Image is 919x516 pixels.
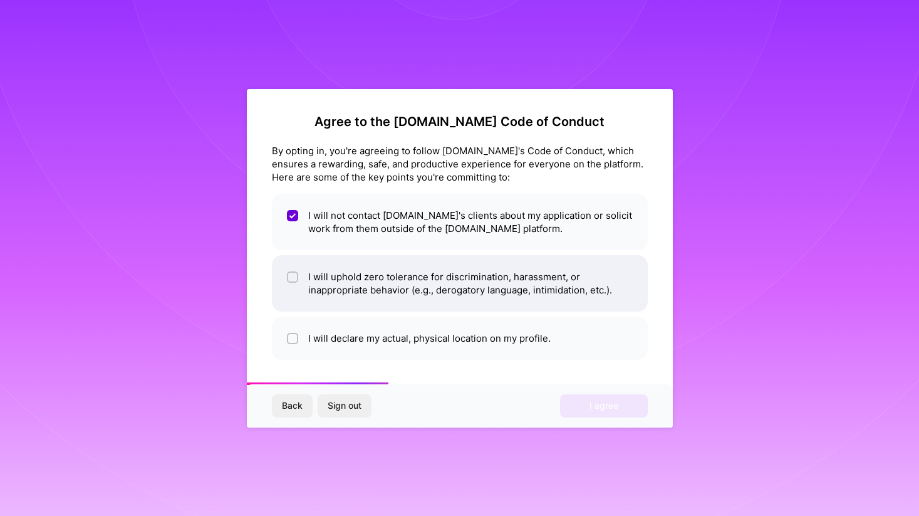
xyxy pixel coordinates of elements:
[328,399,361,412] span: Sign out
[282,399,303,412] span: Back
[272,114,648,129] h2: Agree to the [DOMAIN_NAME] Code of Conduct
[272,194,648,250] li: I will not contact [DOMAIN_NAME]'s clients about my application or solicit work from them outside...
[272,255,648,312] li: I will uphold zero tolerance for discrimination, harassment, or inappropriate behavior (e.g., der...
[272,317,648,360] li: I will declare my actual, physical location on my profile.
[318,394,371,417] button: Sign out
[272,394,313,417] button: Back
[272,144,648,184] div: By opting in, you're agreeing to follow [DOMAIN_NAME]'s Code of Conduct, which ensures a rewardin...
